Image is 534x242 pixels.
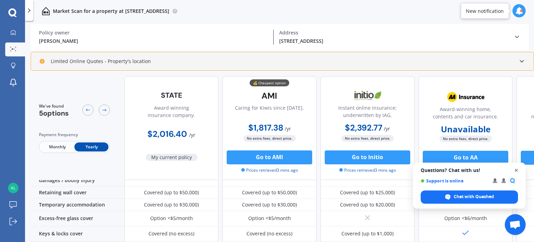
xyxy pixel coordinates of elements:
img: AMI-text-1.webp [246,87,292,104]
span: We've found [39,103,69,109]
div: Payment frequency [39,131,110,138]
span: No extra fees, direct price. [439,135,492,142]
div: [STREET_ADDRESS] [279,37,508,45]
a: Open chat [505,214,526,235]
span: Yearly [74,142,108,151]
span: Prices retrieved 3 mins ago [339,167,396,173]
div: Limited Online Quotes - Property's location [39,58,151,65]
div: Covered (up to $25,000) [340,189,395,196]
div: New notification [466,7,504,14]
span: Prices retrieved 3 mins ago [241,167,298,173]
div: Covered (up to $50,000) [242,189,297,196]
span: 5 options [39,109,69,118]
span: Chat with Quashed [421,190,518,204]
div: 💰 Cheapest option [250,79,289,86]
span: Support is online [421,178,488,184]
div: Option <$5/month [150,215,193,222]
img: 6e91a1291237c192ae2696b334f098e8 [8,183,18,193]
button: Go to Initio [325,150,410,164]
span: Questions? Chat with us! [421,167,518,173]
img: AA.webp [443,88,488,106]
div: Address [279,30,508,36]
img: home-and-contents.b802091223b8502ef2dd.svg [42,7,50,15]
div: Temporary accommodation [31,199,124,211]
b: $1,817.38 [248,122,283,133]
div: Excess-free glass cover [31,211,124,226]
span: No extra fees, direct price. [243,135,296,142]
div: Covered (no excess) [246,230,292,237]
div: Covered (up to $50,000) [144,189,199,196]
div: Policy owner [39,30,268,36]
div: [PERSON_NAME] [39,37,268,45]
div: Covered (up to $30,000) [144,201,199,208]
button: Go to AMI [227,150,312,164]
span: / yr [189,132,195,138]
div: Option <$5/month [248,215,291,222]
div: Award winning insurance company. [130,104,212,122]
div: Caring for Kiwis since [DATE]. [235,104,304,122]
div: Award-winning home, contents and car insurance. [424,106,507,123]
span: / yr [285,125,291,132]
div: Covered (up to $30,000) [242,201,297,208]
span: No extra fees, direct price. [341,135,394,142]
img: Initio.webp [345,87,390,104]
span: My current policy [146,154,197,161]
div: Keys & locks cover [31,226,124,242]
span: Chat with Quashed [454,194,494,200]
b: $2,016.40 [147,128,187,139]
div: Instant online insurance; underwritten by IAG. [326,104,408,122]
p: Market Scan for a property at [STREET_ADDRESS] [53,8,169,15]
span: Monthly [40,142,74,151]
div: Covered (up to $1,000) [341,230,394,237]
span: / yr [384,125,390,132]
div: Retaining wall cover [31,187,124,199]
b: $2,392.77 [345,122,382,133]
div: Covered (up to $20,000) [340,201,395,208]
img: State-text-1.webp [148,87,194,103]
div: Option <$6/month [444,215,487,222]
button: Go to AA [423,151,508,165]
div: Covered (no excess) [148,230,194,237]
b: Unavailable [441,126,491,133]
